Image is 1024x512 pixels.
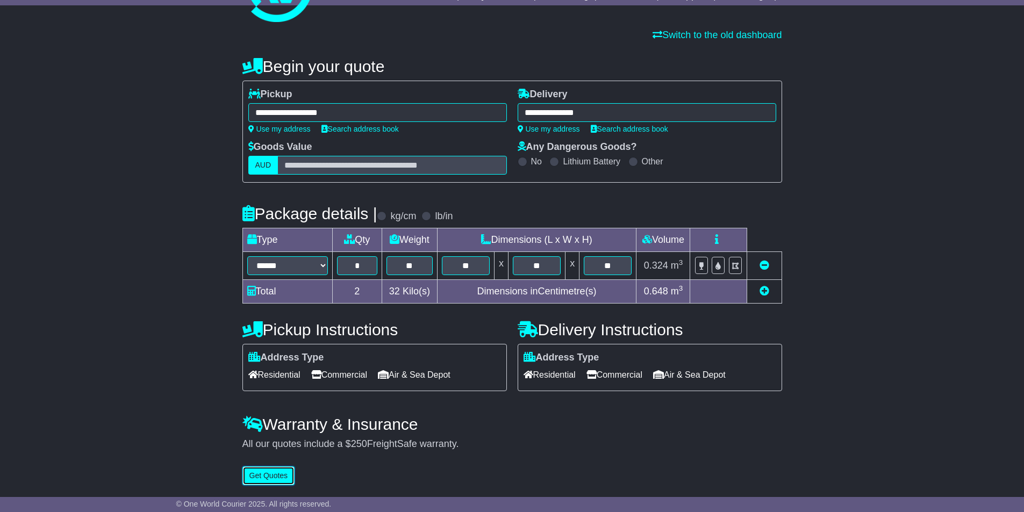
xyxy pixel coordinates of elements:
[242,415,782,433] h4: Warranty & Insurance
[563,156,620,167] label: Lithium Battery
[437,280,636,304] td: Dimensions in Centimetre(s)
[248,141,312,153] label: Goods Value
[531,156,542,167] label: No
[242,205,377,222] h4: Package details |
[518,141,637,153] label: Any Dangerous Goods?
[653,366,726,383] span: Air & Sea Depot
[636,228,690,252] td: Volume
[524,366,576,383] span: Residential
[760,286,769,297] a: Add new item
[242,438,782,450] div: All our quotes include a $ FreightSafe warranty.
[311,366,367,383] span: Commercial
[321,125,399,133] a: Search address book
[565,252,579,280] td: x
[248,352,324,364] label: Address Type
[679,284,683,292] sup: 3
[242,280,332,304] td: Total
[671,286,683,297] span: m
[351,438,367,449] span: 250
[760,260,769,271] a: Remove this item
[242,57,782,75] h4: Begin your quote
[242,228,332,252] td: Type
[586,366,642,383] span: Commercial
[378,366,450,383] span: Air & Sea Depot
[679,258,683,266] sup: 3
[644,286,668,297] span: 0.648
[524,352,599,364] label: Address Type
[332,228,382,252] td: Qty
[518,125,580,133] a: Use my address
[653,30,782,40] a: Switch to the old dashboard
[248,366,300,383] span: Residential
[242,466,295,485] button: Get Quotes
[437,228,636,252] td: Dimensions (L x W x H)
[382,280,438,304] td: Kilo(s)
[248,89,292,100] label: Pickup
[332,280,382,304] td: 2
[389,286,400,297] span: 32
[248,156,278,175] label: AUD
[518,89,568,100] label: Delivery
[518,321,782,338] h4: Delivery Instructions
[494,252,508,280] td: x
[671,260,683,271] span: m
[644,260,668,271] span: 0.324
[248,125,311,133] a: Use my address
[435,211,453,222] label: lb/in
[390,211,416,222] label: kg/cm
[382,228,438,252] td: Weight
[642,156,663,167] label: Other
[176,500,332,508] span: © One World Courier 2025. All rights reserved.
[242,321,507,338] h4: Pickup Instructions
[591,125,668,133] a: Search address book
